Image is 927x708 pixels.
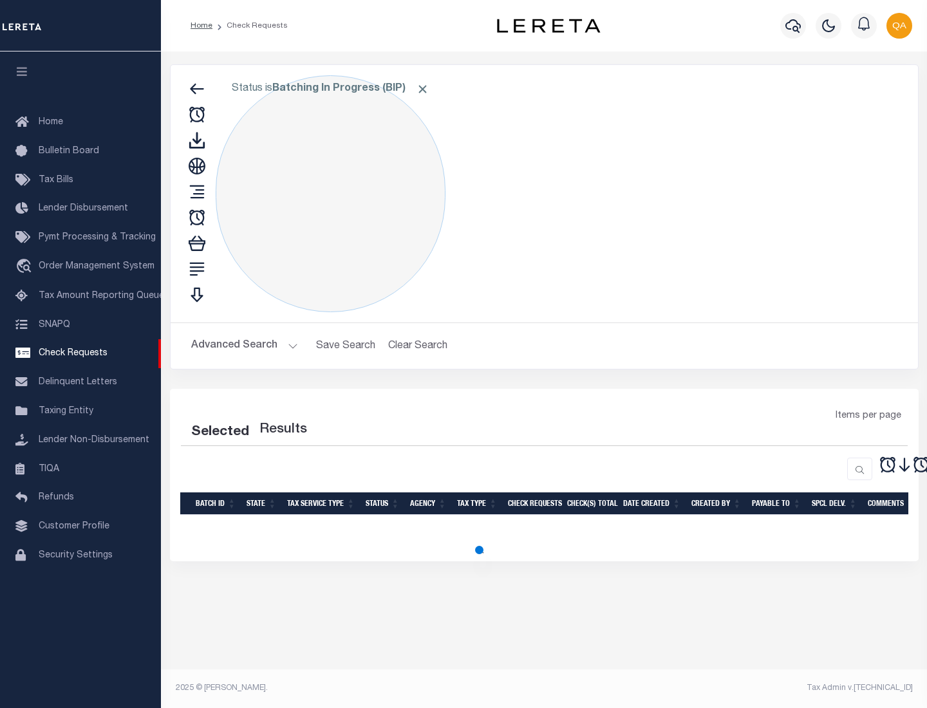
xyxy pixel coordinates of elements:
[191,492,241,515] th: Batch Id
[39,320,70,329] span: SNAPQ
[562,492,618,515] th: Check(s) Total
[259,420,307,440] label: Results
[39,204,128,213] span: Lender Disbursement
[212,20,288,32] li: Check Requests
[39,522,109,531] span: Customer Profile
[191,422,249,443] div: Selected
[216,75,445,312] div: Click to Edit
[686,492,747,515] th: Created By
[191,333,298,359] button: Advanced Search
[191,22,212,30] a: Home
[863,492,921,515] th: Comments
[807,492,863,515] th: Spcl Delv.
[241,492,282,515] th: State
[452,492,503,515] th: Tax Type
[308,333,383,359] button: Save Search
[416,82,429,96] span: Click to Remove
[886,13,912,39] img: svg+xml;base64,PHN2ZyB4bWxucz0iaHR0cDovL3d3dy53My5vcmcvMjAwMC9zdmciIHBvaW50ZXItZXZlbnRzPSJub25lIi...
[39,464,59,473] span: TIQA
[15,259,36,275] i: travel_explore
[747,492,807,515] th: Payable To
[39,493,74,502] span: Refunds
[39,378,117,387] span: Delinquent Letters
[554,682,913,694] div: Tax Admin v.[TECHNICAL_ID]
[39,176,73,185] span: Tax Bills
[39,147,99,156] span: Bulletin Board
[39,436,149,445] span: Lender Non-Disbursement
[618,492,686,515] th: Date Created
[39,551,113,560] span: Security Settings
[497,19,600,33] img: logo-dark.svg
[503,492,562,515] th: Check Requests
[272,84,429,94] b: Batching In Progress (BIP)
[282,492,360,515] th: Tax Service Type
[39,118,63,127] span: Home
[39,233,156,242] span: Pymt Processing & Tracking
[166,682,545,694] div: 2025 © [PERSON_NAME].
[39,407,93,416] span: Taxing Entity
[836,409,901,424] span: Items per page
[405,492,452,515] th: Agency
[39,262,154,271] span: Order Management System
[39,349,108,358] span: Check Requests
[39,292,164,301] span: Tax Amount Reporting Queue
[360,492,405,515] th: Status
[383,333,453,359] button: Clear Search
